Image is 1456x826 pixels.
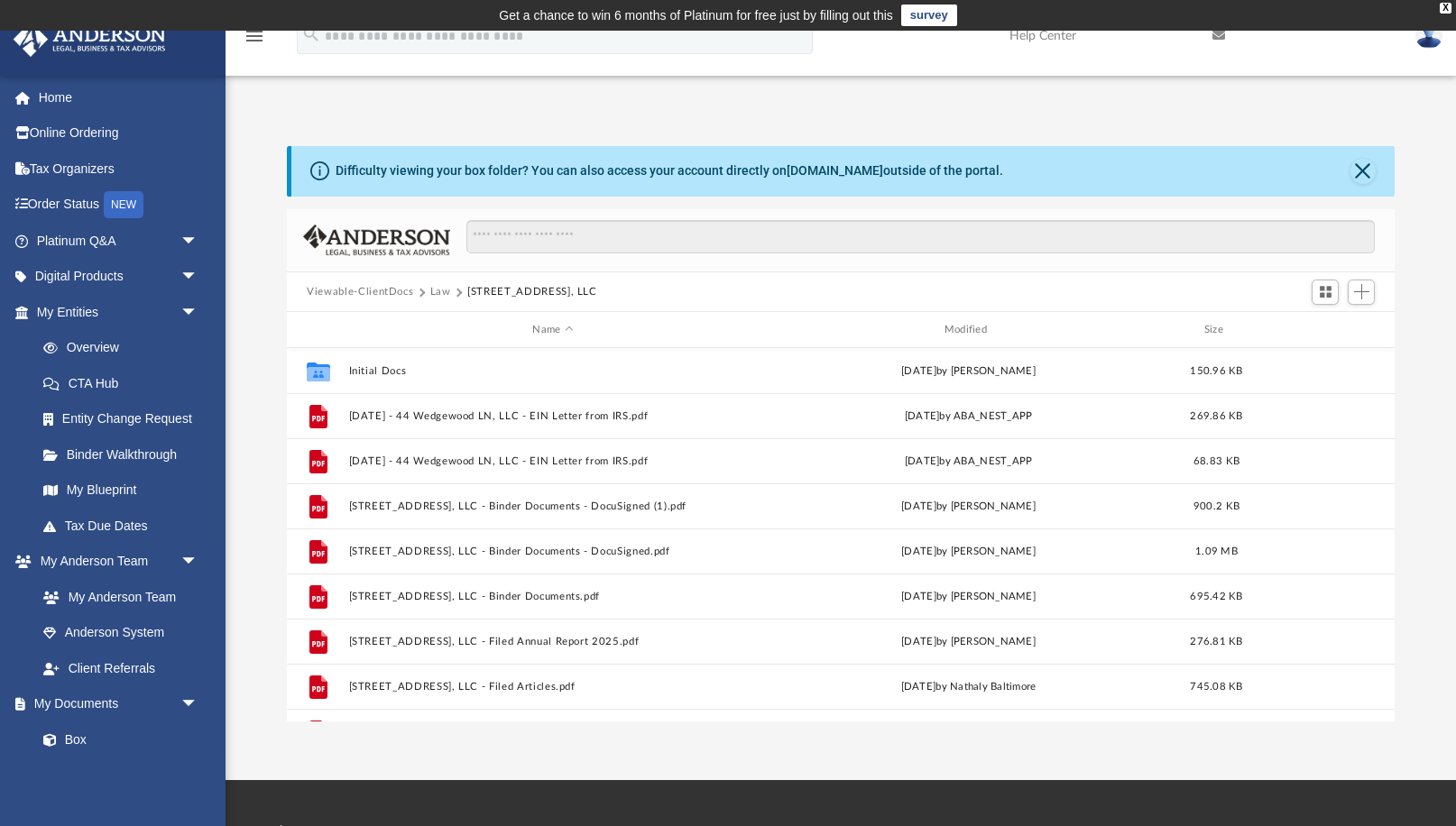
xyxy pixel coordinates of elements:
img: User Pic [1415,23,1442,49]
button: Initial Docs [349,365,757,377]
div: Modified [764,322,1173,338]
a: My Documentsarrow_drop_down [13,686,217,722]
div: [DATE] by [PERSON_NAME] [765,363,1173,380]
span: arrow_drop_down [180,259,217,296]
a: Home [13,79,226,115]
a: My Entitiesarrow_drop_down [13,294,226,330]
a: Tax Organizers [13,151,226,187]
span: 900.2 KB [1193,501,1239,511]
div: close [1440,3,1451,14]
div: [DATE] by [PERSON_NAME] [765,499,1173,515]
a: Online Ordering [13,115,226,151]
a: Anderson System [25,615,217,651]
a: Digital Productsarrow_drop_down [13,259,226,295]
span: arrow_drop_down [180,686,217,723]
a: Entity Change Request [25,401,226,437]
div: grid [287,348,1395,721]
div: [DATE] by [PERSON_NAME] [765,544,1173,560]
button: [STREET_ADDRESS], LLC - Filed Annual Report 2025.pdf [349,636,757,647]
a: Platinum Q&Aarrow_drop_down [13,223,226,259]
a: menu [244,34,265,47]
button: [STREET_ADDRESS], LLC - Binder Documents.pdf [349,591,757,602]
button: Viewable-ClientDocs [307,284,413,300]
span: arrow_drop_down [180,294,217,331]
div: [DATE] by ABA_NEST_APP [765,408,1173,425]
a: My Blueprint [25,473,217,509]
span: arrow_drop_down [180,223,217,260]
a: Overview [25,330,226,366]
span: 745.08 KB [1191,682,1243,692]
button: Add [1348,280,1375,305]
div: [DATE] by Nathaly Baltimore [765,679,1173,695]
button: [STREET_ADDRESS], LLC - Binder Documents - DocuSigned (1).pdf [349,500,757,512]
span: 276.81 KB [1191,637,1243,647]
a: Binder Walkthrough [25,436,226,473]
span: 1.09 MB [1195,546,1238,556]
div: [DATE] by [PERSON_NAME] [765,589,1173,605]
span: 269.86 KB [1191,411,1243,421]
a: Tax Due Dates [25,508,226,544]
span: arrow_drop_down [180,544,217,581]
i: menu [244,25,265,47]
a: My Anderson Teamarrow_drop_down [13,544,217,580]
div: Get a chance to win 6 months of Platinum for free just by filling out this [499,5,893,26]
input: Search files and folders [466,220,1375,254]
div: Size [1181,322,1253,338]
div: Difficulty viewing your box folder? You can also access your account directly on outside of the p... [336,161,1003,180]
div: [DATE] by [PERSON_NAME] [765,634,1173,650]
button: [STREET_ADDRESS], LLC [467,284,597,300]
a: Box [25,721,207,757]
button: Switch to Grid View [1312,280,1339,305]
a: [DOMAIN_NAME] [787,163,883,178]
span: 695.42 KB [1191,592,1243,601]
button: [DATE] - 44 Wedgewood LN, LLC - EIN Letter from IRS.pdf [349,455,757,467]
span: 68.83 KB [1193,456,1239,466]
a: My Anderson Team [25,579,207,615]
div: NEW [104,191,143,218]
button: [STREET_ADDRESS], LLC - Binder Documents - DocuSigned.pdf [349,546,757,557]
img: Anderson Advisors Platinum Portal [8,22,171,57]
a: CTA Hub [25,365,226,401]
button: [STREET_ADDRESS], LLC - Filed Articles.pdf [349,681,757,693]
span: 150.96 KB [1191,366,1243,376]
button: [DATE] - 44 Wedgewood LN, LLC - EIN Letter from IRS.pdf [349,410,757,422]
div: id [295,322,340,338]
button: Law [430,284,451,300]
div: [DATE] by ABA_NEST_APP [765,454,1173,470]
button: Close [1350,159,1376,184]
a: Client Referrals [25,650,217,686]
a: Order StatusNEW [13,187,226,224]
i: search [301,24,321,44]
a: survey [901,5,957,26]
a: Meeting Minutes [25,757,217,794]
div: id [1260,322,1387,338]
div: Name [348,322,757,338]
